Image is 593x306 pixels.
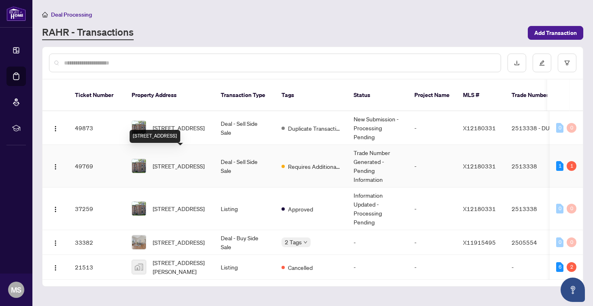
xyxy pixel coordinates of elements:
div: 0 [556,123,563,133]
button: filter [558,54,576,72]
img: logo [6,6,26,21]
th: Status [347,80,408,111]
td: Deal - Buy Side Sale [214,230,275,255]
button: Logo [49,202,62,215]
th: Property Address [125,80,214,111]
span: filter [564,60,570,66]
div: 6 [556,262,563,272]
img: thumbnail-img [132,121,146,135]
span: X11915495 [463,239,496,246]
td: New Submission - Processing Pending [347,111,408,145]
span: X12180331 [463,162,496,170]
td: 49769 [68,145,125,187]
td: Trade Number Generated - Pending Information [347,145,408,187]
div: 1 [556,161,563,171]
span: Requires Additional Docs [288,162,341,171]
th: Trade Number [505,80,562,111]
img: thumbnail-img [132,260,146,274]
div: 0 [556,204,563,213]
td: Listing [214,187,275,230]
td: 2513338 [505,145,562,187]
td: - [408,111,456,145]
td: Information Updated - Processing Pending [347,187,408,230]
span: Duplicate Transaction [288,124,341,133]
img: Logo [52,125,59,132]
button: Logo [49,121,62,134]
span: MS [11,284,21,295]
span: down [303,240,307,244]
th: Ticket Number [68,80,125,111]
td: Deal - Sell Side Sale [214,145,275,187]
div: 0 [567,237,576,247]
div: 0 [556,237,563,247]
td: 2505554 [505,230,562,255]
td: 2513338 - DUP [505,111,562,145]
span: [STREET_ADDRESS] [153,238,205,247]
th: Project Name [408,80,456,111]
td: - [408,145,456,187]
th: Transaction Type [214,80,275,111]
span: [STREET_ADDRESS][PERSON_NAME] [153,258,208,276]
td: Listing [214,255,275,280]
img: thumbnail-img [132,235,146,249]
button: Logo [49,159,62,172]
td: - [408,255,456,280]
div: 0 [567,123,576,133]
div: 2 [567,262,576,272]
th: MLS # [456,80,505,111]
span: [STREET_ADDRESS] [153,123,205,132]
span: Cancelled [288,263,313,272]
td: - [505,255,562,280]
span: Deal Processing [51,11,92,18]
span: Add Transaction [534,26,577,39]
button: Logo [49,236,62,249]
img: Logo [52,164,59,170]
span: edit [539,60,545,66]
img: thumbnail-img [132,202,146,215]
span: [STREET_ADDRESS] [153,162,205,170]
div: [STREET_ADDRESS] [130,130,180,143]
span: X12180331 [463,205,496,212]
span: Approved [288,205,313,213]
td: - [408,187,456,230]
span: download [514,60,520,66]
div: 1 [567,161,576,171]
div: 0 [567,204,576,213]
span: [STREET_ADDRESS] [153,204,205,213]
td: - [347,255,408,280]
button: Open asap [561,278,585,302]
td: 21513 [68,255,125,280]
td: 37259 [68,187,125,230]
td: 2513338 [505,187,562,230]
td: 33382 [68,230,125,255]
td: - [347,230,408,255]
span: home [42,12,48,17]
button: edit [533,54,551,72]
td: - [408,230,456,255]
button: Logo [49,261,62,274]
span: 2 Tags [285,237,302,247]
td: 49873 [68,111,125,145]
img: Logo [52,240,59,246]
th: Tags [275,80,347,111]
img: Logo [52,265,59,271]
img: thumbnail-img [132,159,146,173]
span: X12180331 [463,124,496,131]
td: Deal - Sell Side Sale [214,111,275,145]
img: Logo [52,206,59,213]
button: Add Transaction [528,26,583,40]
button: download [508,54,526,72]
a: RAHR - Transactions [42,26,134,40]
